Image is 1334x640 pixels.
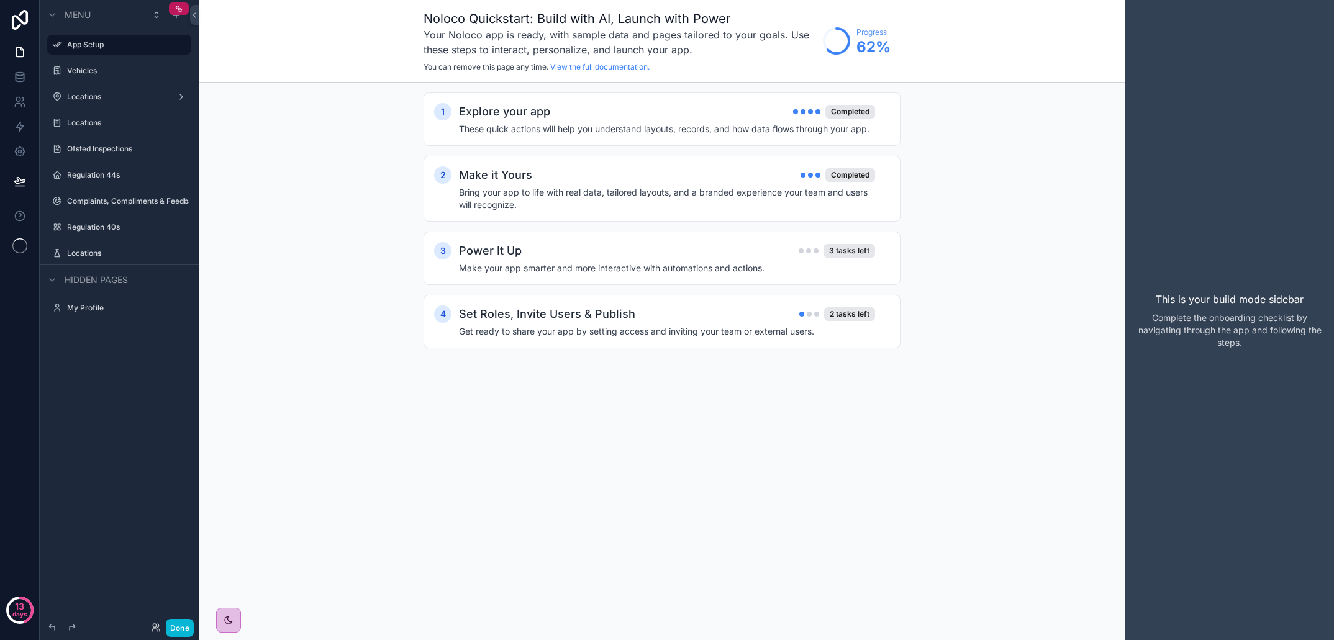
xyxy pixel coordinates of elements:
button: Done [166,619,194,637]
p: days [12,605,27,623]
p: 13 [15,600,24,613]
label: My Profile [67,303,189,313]
label: Regulation 44s [67,170,189,180]
a: View the full documentation. [550,62,650,71]
span: You can remove this page any time. [424,62,548,71]
h3: Your Noloco app is ready, with sample data and pages tailored to your goals. Use these steps to i... [424,27,817,57]
span: Progress [856,27,891,37]
label: Ofsted Inspections [67,144,189,154]
span: Hidden pages [65,274,128,286]
p: This is your build mode sidebar [1156,292,1304,307]
label: Locations [67,92,171,102]
span: Menu [65,9,91,21]
p: Complete the onboarding checklist by navigating through the app and following the steps. [1135,312,1324,349]
span: 62 % [856,37,891,57]
label: Locations [67,248,189,258]
label: Vehicles [67,66,189,76]
label: Locations [67,118,189,128]
label: App Setup [67,40,184,50]
label: Complaints, Compliments & Feedback [67,196,189,206]
label: Regulation 40s [67,222,189,232]
h1: Noloco Quickstart: Build with AI, Launch with Power [424,10,817,27]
